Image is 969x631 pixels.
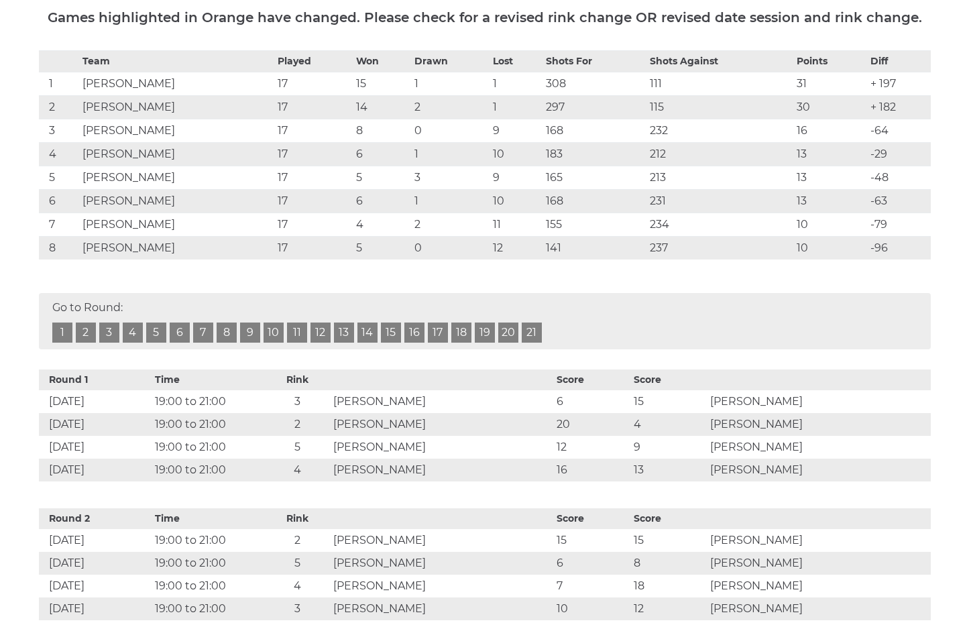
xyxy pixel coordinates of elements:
td: -96 [867,236,930,260]
td: [PERSON_NAME] [330,575,553,597]
td: [DATE] [39,413,152,436]
td: 1 [411,189,490,213]
td: 4 [630,413,707,436]
td: 1 [490,95,542,119]
td: [PERSON_NAME] [330,436,553,459]
td: 9 [490,119,542,142]
td: [DATE] [39,529,152,552]
a: 11 [287,323,307,343]
a: 20 [498,323,518,343]
td: 9 [630,436,707,459]
td: 15 [630,390,707,413]
td: 19:00 to 21:00 [152,552,265,575]
td: 4 [39,142,80,166]
a: 17 [428,323,448,343]
td: -29 [867,142,930,166]
th: Rink [265,508,330,529]
td: [PERSON_NAME] [330,413,553,436]
td: 3 [39,119,80,142]
td: 13 [793,166,867,189]
th: Drawn [411,50,490,72]
th: Points [793,50,867,72]
td: [PERSON_NAME] [330,597,553,620]
td: 4 [265,575,330,597]
a: 3 [99,323,119,343]
td: [PERSON_NAME] [707,529,930,552]
td: [PERSON_NAME] [707,413,930,436]
td: [PERSON_NAME] [707,390,930,413]
th: Score [630,508,707,529]
td: [DATE] [39,436,152,459]
td: -63 [867,189,930,213]
a: 1 [52,323,72,343]
td: + 182 [867,95,930,119]
td: 5 [353,166,410,189]
td: + 197 [867,72,930,95]
td: 231 [646,189,794,213]
td: [PERSON_NAME] [79,95,274,119]
td: [DATE] [39,575,152,597]
a: 2 [76,323,96,343]
td: 115 [646,95,794,119]
td: 2 [411,213,490,236]
td: 3 [411,166,490,189]
td: 165 [543,166,646,189]
td: 11 [490,213,542,236]
td: 1 [490,72,542,95]
td: 10 [553,597,630,620]
td: 141 [543,236,646,260]
td: 2 [39,95,80,119]
td: 10 [793,236,867,260]
td: 212 [646,142,794,166]
td: [PERSON_NAME] [707,597,930,620]
td: 15 [353,72,410,95]
td: [DATE] [39,597,152,620]
td: -48 [867,166,930,189]
a: 7 [193,323,213,343]
td: 10 [490,142,542,166]
td: 111 [646,72,794,95]
td: 213 [646,166,794,189]
td: 15 [630,529,707,552]
td: 1 [411,142,490,166]
td: 13 [793,189,867,213]
a: 21 [522,323,542,343]
a: 12 [310,323,331,343]
th: Round 1 [39,369,152,390]
td: 6 [553,390,630,413]
td: [PERSON_NAME] [79,119,274,142]
td: 17 [274,72,353,95]
td: 13 [793,142,867,166]
td: 8 [630,552,707,575]
a: 10 [264,323,284,343]
th: Score [630,369,707,390]
td: 19:00 to 21:00 [152,529,265,552]
td: 20 [553,413,630,436]
td: [PERSON_NAME] [79,72,274,95]
a: 16 [404,323,424,343]
td: 14 [353,95,410,119]
td: 17 [274,119,353,142]
td: [PERSON_NAME] [330,552,553,575]
a: 4 [123,323,143,343]
th: Diff [867,50,930,72]
td: 17 [274,95,353,119]
td: [PERSON_NAME] [79,189,274,213]
th: Round 2 [39,508,152,529]
td: 7 [39,213,80,236]
a: 15 [381,323,401,343]
td: 5 [353,236,410,260]
h5: Games highlighted in Orange have changed. Please check for a revised rink change OR revised date ... [39,10,931,25]
a: 5 [146,323,166,343]
td: 17 [274,189,353,213]
td: 1 [39,72,80,95]
td: -64 [867,119,930,142]
a: 19 [475,323,495,343]
td: 19:00 to 21:00 [152,390,265,413]
td: 30 [793,95,867,119]
th: Score [553,508,630,529]
th: Played [274,50,353,72]
td: 5 [265,552,330,575]
td: 16 [553,459,630,481]
td: 17 [274,213,353,236]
